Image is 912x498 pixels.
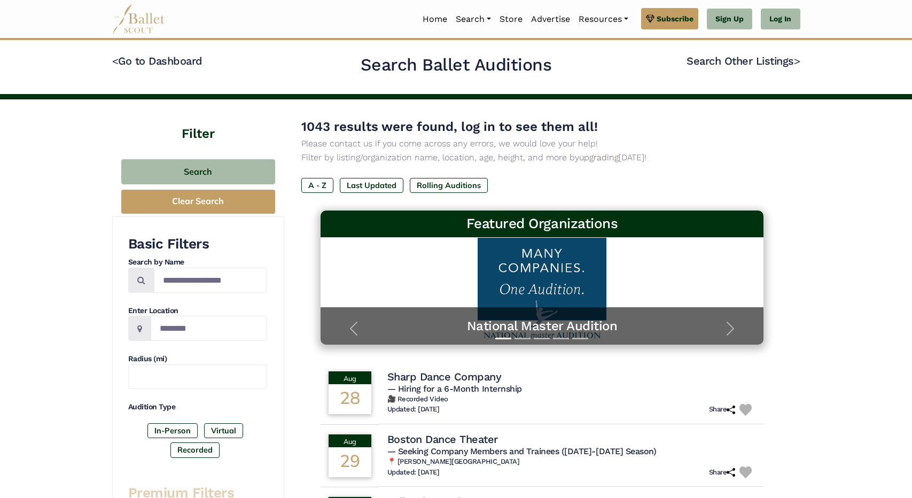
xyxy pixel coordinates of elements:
[553,332,569,345] button: Slide 4
[534,332,550,345] button: Slide 3
[515,332,531,345] button: Slide 2
[495,8,527,30] a: Store
[147,423,198,438] label: In-Person
[112,55,202,67] a: <Go to Dashboard
[151,316,267,341] input: Location
[340,178,403,193] label: Last Updated
[527,8,574,30] a: Advertise
[331,318,753,334] a: National Master Audition
[657,13,693,25] span: Subscribe
[128,257,267,268] h4: Search by Name
[128,306,267,316] h4: Enter Location
[709,468,736,477] h6: Share
[387,395,756,404] h6: 🎥 Recorded Video
[707,9,752,30] a: Sign Up
[387,370,502,384] h4: Sharp Dance Company
[301,151,783,165] p: Filter by listing/organization name, location, age, height, and more by [DATE]!
[574,8,633,30] a: Resources
[794,54,800,67] code: >
[128,354,267,364] h4: Radius (mi)
[361,54,552,76] h2: Search Ballet Auditions
[451,8,495,30] a: Search
[301,178,333,193] label: A - Z
[204,423,243,438] label: Virtual
[170,442,220,457] label: Recorded
[761,9,800,30] a: Log In
[646,13,654,25] img: gem.svg
[387,457,756,466] h6: 📍 [PERSON_NAME][GEOGRAPHIC_DATA]
[329,371,371,384] div: Aug
[418,8,451,30] a: Home
[709,405,736,414] h6: Share
[112,54,119,67] code: <
[579,152,619,162] a: upgrading
[301,137,783,151] p: Please contact us if you come across any errors, we would love your help!
[121,190,275,214] button: Clear Search
[329,384,371,414] div: 28
[687,55,800,67] a: Search Other Listings>
[112,99,284,143] h4: Filter
[154,268,267,293] input: Search by names...
[495,332,511,345] button: Slide 1
[128,402,267,413] h4: Audition Type
[641,8,698,29] a: Subscribe
[387,432,498,446] h4: Boston Dance Theater
[329,434,371,447] div: Aug
[128,235,267,253] h3: Basic Filters
[387,468,440,477] h6: Updated: [DATE]
[387,405,440,414] h6: Updated: [DATE]
[329,447,371,477] div: 29
[410,178,488,193] label: Rolling Auditions
[121,159,275,184] button: Search
[572,332,588,345] button: Slide 5
[387,384,522,394] span: — Hiring for a 6-Month Internship
[387,446,657,456] span: — Seeking Company Members and Trainees ([DATE]-[DATE] Season)
[301,119,598,134] span: 1043 results were found, log in to see them all!
[329,215,755,233] h3: Featured Organizations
